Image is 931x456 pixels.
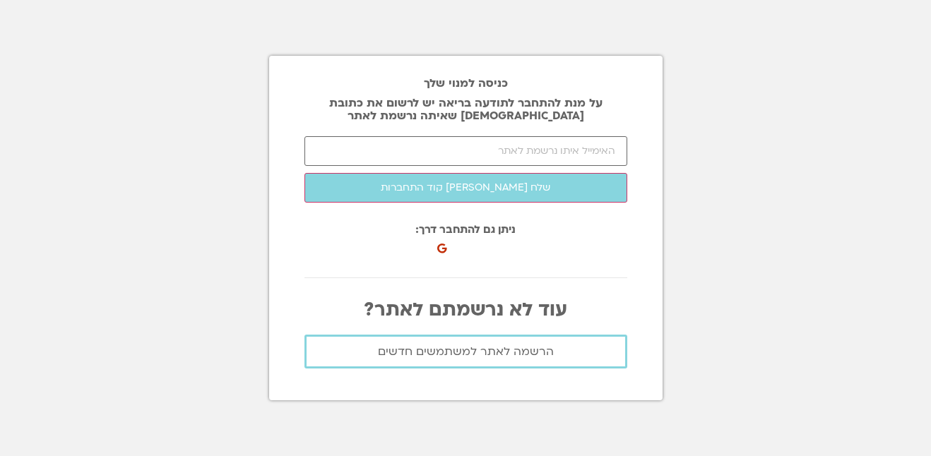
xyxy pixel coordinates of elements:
p: עוד לא נרשמתם לאתר? [304,299,627,320]
input: האימייל איתו נרשמת לאתר [304,136,627,166]
button: שלח [PERSON_NAME] קוד התחברות [304,173,627,203]
span: הרשמה לאתר למשתמשים חדשים [378,345,554,358]
p: על מנת להתחבר לתודעה בריאה יש לרשום את כתובת [DEMOGRAPHIC_DATA] שאיתה נרשמת לאתר [304,97,627,122]
h2: כניסה למנוי שלך [304,77,627,90]
a: הרשמה לאתר למשתמשים חדשים [304,335,627,368]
